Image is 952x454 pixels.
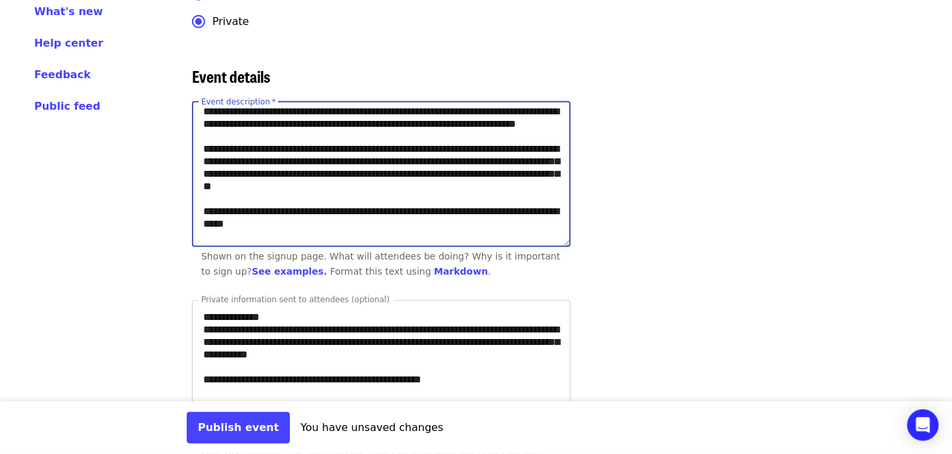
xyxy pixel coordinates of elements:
[300,421,443,434] span: You have unsaved changes
[193,301,570,445] textarea: Private information sent to attendees (optional)
[434,266,488,277] a: Markdown
[193,102,570,246] textarea: Event description
[187,412,290,443] button: Publish event
[34,99,160,114] a: Public feed
[907,409,939,441] div: Open Intercom Messenger
[201,249,561,279] div: Shown on the signup page. What will attendees be doing? Why is it important to sign up?
[34,35,160,51] a: Help center
[34,67,91,83] button: Feedback
[34,37,103,49] span: Help center
[212,14,249,30] span: Private
[34,4,160,20] a: What's new
[330,266,491,277] div: Format this text using .
[34,100,101,112] span: Public feed
[252,266,327,277] a: See examples.
[192,64,270,87] span: Event details
[201,296,390,304] label: Private information sent to attendees (optional)
[34,5,103,18] span: What's new
[201,98,275,106] label: Event description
